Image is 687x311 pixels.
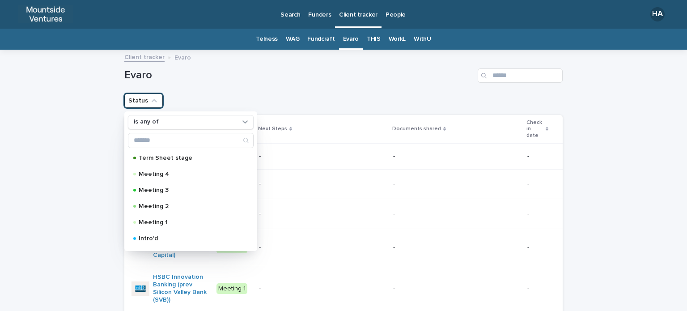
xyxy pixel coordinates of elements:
p: - [527,285,548,293]
p: Meeting 2 [139,203,239,209]
p: - [527,210,548,218]
h1: Evaro [124,69,474,82]
p: Term Sheet stage [139,155,239,161]
a: WorkL [389,29,406,50]
img: ocD6MQ3pT7Gfft3G6jrd [18,5,73,23]
a: HSBC Innovation Banking (prev Silicon Valley Bank (SVB)) [153,273,209,303]
a: WithU [414,29,431,50]
div: Search [128,133,254,148]
div: - [393,153,395,160]
p: - [527,153,548,160]
p: Check in date [526,118,543,141]
p: Next Steps [258,124,287,134]
tr: Blackrock debt (prev Kreos Capital) Meeting 1- - - [124,229,563,266]
p: Meeting 1 [139,219,239,226]
div: - [259,180,261,188]
a: Client tracker [124,51,165,62]
a: WAG [286,29,299,50]
div: - [393,285,395,293]
div: Meeting 1 [216,283,247,294]
tr: Liquidity Capital Meeting 1- - - [124,143,563,169]
div: - [393,244,395,251]
a: THIS [367,29,381,50]
p: Meeting 3 [139,187,239,193]
div: - [259,153,261,160]
div: - [393,180,395,188]
tr: Barclays Venture Debt Meeting 1- - - [124,169,563,199]
div: HA [650,7,665,21]
a: Evaro [343,29,359,50]
a: Fundcraft [307,29,335,50]
p: is any of [134,118,159,126]
a: Telness [256,29,278,50]
input: Search [478,68,563,83]
input: Search [128,133,253,148]
tr: [PERSON_NAME] Credit Meeting 1- - - [124,199,563,229]
p: Documents shared [392,124,441,134]
tr: HSBC Innovation Banking (prev Silicon Valley Bank (SVB)) Meeting 1- - - [124,266,563,311]
p: - [527,180,548,188]
div: - [259,210,261,218]
p: Intro'd [139,235,239,242]
button: Status [124,94,163,108]
div: - [259,285,261,293]
p: Meeting 4 [139,171,239,177]
p: - [527,244,548,251]
p: Evaro [174,52,191,62]
div: - [393,210,395,218]
div: - [259,244,261,251]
